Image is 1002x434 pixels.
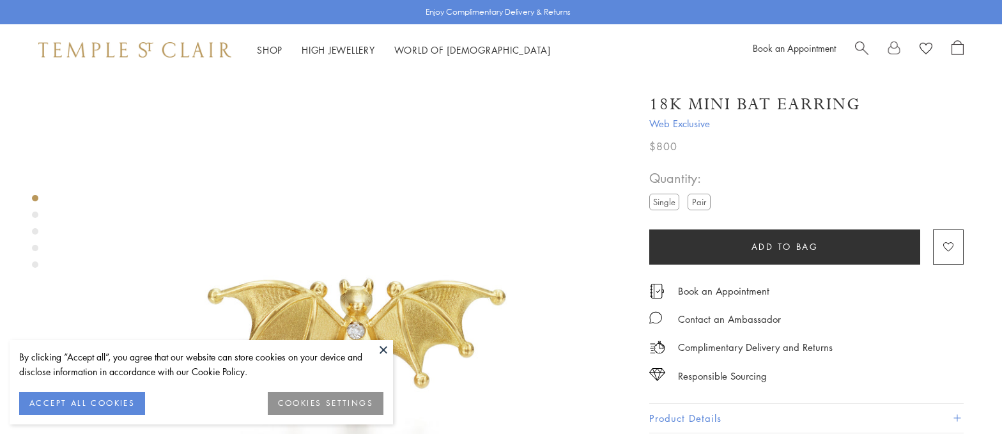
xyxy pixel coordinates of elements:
p: Enjoy Complimentary Delivery & Returns [426,6,571,19]
button: ACCEPT ALL COOKIES [19,392,145,415]
img: icon_delivery.svg [649,339,665,355]
button: Add to bag [649,229,920,265]
a: World of [DEMOGRAPHIC_DATA]World of [DEMOGRAPHIC_DATA] [394,43,551,56]
iframe: Gorgias live chat messenger [938,374,989,421]
span: Web Exclusive [649,116,964,132]
a: Book an Appointment [753,42,836,54]
h1: 18K Mini Bat Earring [649,93,861,116]
span: Add to bag [751,240,819,254]
a: Book an Appointment [678,284,769,298]
a: View Wishlist [920,40,932,59]
span: $800 [649,138,677,155]
img: Temple St. Clair [38,42,231,58]
div: Contact an Ambassador [678,311,781,327]
div: Responsible Sourcing [678,368,767,384]
label: Single [649,194,679,210]
span: Quantity: [649,167,716,189]
button: Product Details [649,404,964,433]
a: Search [855,40,868,59]
label: Pair [688,194,711,210]
a: ShopShop [257,43,282,56]
img: icon_appointment.svg [649,284,665,298]
div: Product gallery navigation [32,192,38,278]
button: COOKIES SETTINGS [268,392,383,415]
nav: Main navigation [257,42,551,58]
p: Complimentary Delivery and Returns [678,339,833,355]
img: icon_sourcing.svg [649,368,665,381]
img: MessageIcon-01_2.svg [649,311,662,324]
a: Open Shopping Bag [952,40,964,59]
a: High JewelleryHigh Jewellery [302,43,375,56]
div: By clicking “Accept all”, you agree that our website can store cookies on your device and disclos... [19,350,383,379]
